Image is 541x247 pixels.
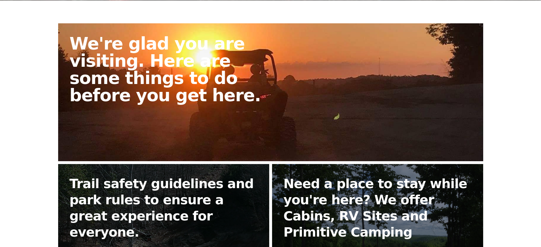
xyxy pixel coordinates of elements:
[70,35,276,104] h2: We're glad you are visiting. Here are some things to do before you get here.
[58,23,483,161] a: We're glad you are visiting. Here are some things to do before you get here.
[70,176,258,240] h2: Trail safety guidelines and park rules to ensure a great experience for everyone.
[284,176,472,240] h2: Need a place to stay while you're here? We offer Cabins, RV Sites and Primitive Camping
